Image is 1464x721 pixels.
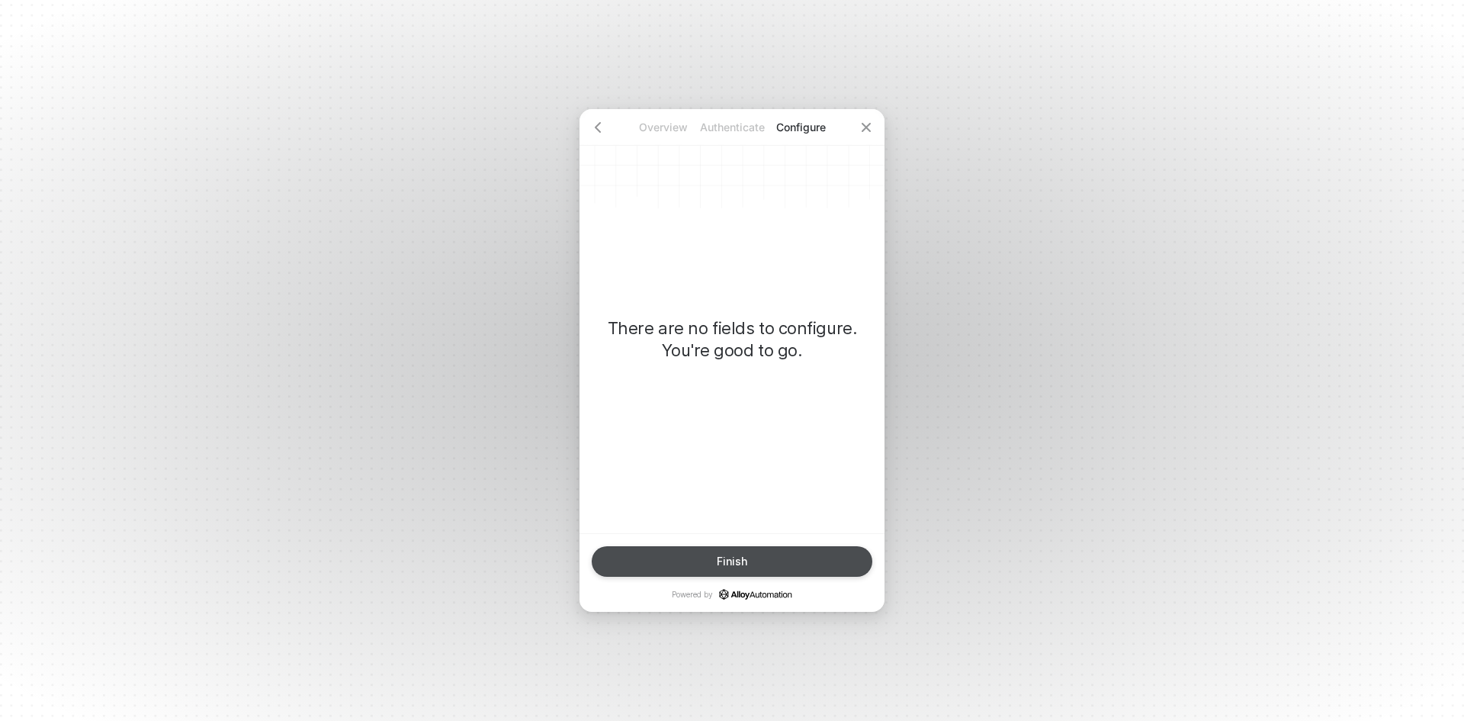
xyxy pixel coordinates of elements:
div: Finish [717,555,747,568]
a: icon-success [719,589,792,600]
span: icon-close [860,121,872,134]
p: Authenticate [698,120,766,135]
p: Powered by [672,589,792,600]
span: icon-arrow-left [592,121,604,134]
p: There are no fields to configure. You're good to go. [604,317,860,362]
p: Configure [766,120,835,135]
p: Overview [629,120,698,135]
button: Finish [592,546,872,577]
